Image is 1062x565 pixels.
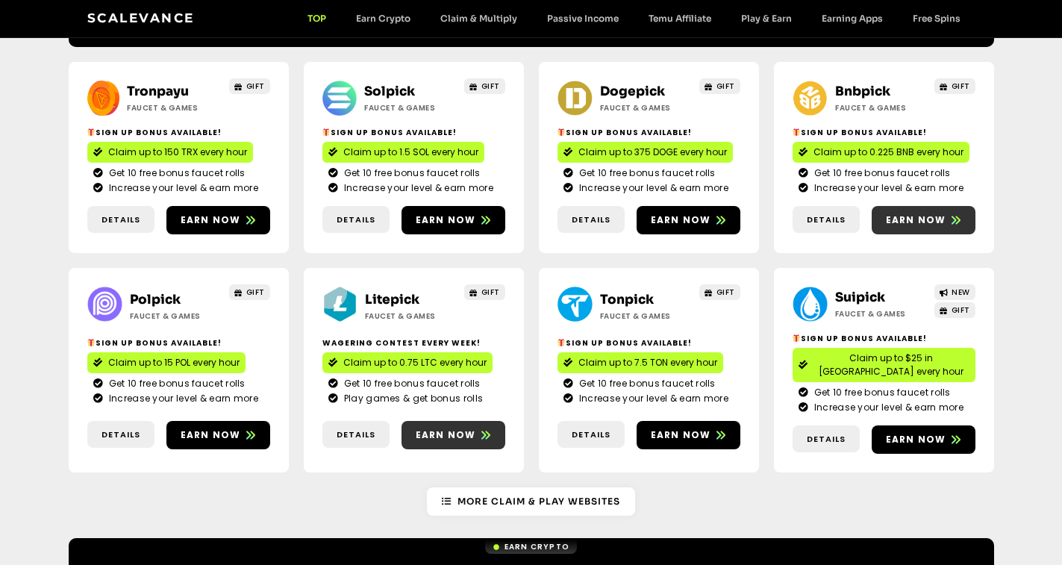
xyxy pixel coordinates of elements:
[485,540,577,554] a: Earn Crypto
[322,127,505,138] h2: Sign Up Bonus Available!
[934,302,975,318] a: GIFT
[557,421,625,449] a: Details
[108,356,240,369] span: Claim up to 15 POL every hour
[340,166,481,180] span: Get 10 free bonus faucet rolls
[181,213,241,227] span: Earn now
[793,128,800,136] img: 🎁
[341,13,425,24] a: Earn Crypto
[600,102,693,113] h2: Faucet & Games
[229,78,270,94] a: GIFT
[322,352,493,373] a: Claim up to 0.75 LTC every hour
[464,284,505,300] a: GIFT
[557,352,723,373] a: Claim up to 7.5 TON every hour
[699,78,740,94] a: GIFT
[127,102,220,113] h2: Faucet & Games
[578,356,717,369] span: Claim up to 7.5 TON every hour
[637,421,740,449] a: Earn now
[532,13,634,24] a: Passive Income
[87,337,270,349] h2: Sign Up Bonus Available!
[181,428,241,442] span: Earn now
[793,334,800,342] img: 🎁
[835,102,928,113] h2: Faucet & Games
[651,213,711,227] span: Earn now
[365,292,419,308] a: Litepick
[872,206,975,234] a: Earn now
[934,78,975,94] a: GIFT
[322,128,330,136] img: 🎁
[634,13,726,24] a: Temu Affiliate
[557,128,565,136] img: 🎁
[807,13,898,24] a: Earning Apps
[575,181,728,195] span: Increase your level & earn more
[557,142,733,163] a: Claim up to 375 DOGE every hour
[807,213,846,226] span: Details
[813,146,963,159] span: Claim up to 0.225 BNB every hour
[557,206,625,234] a: Details
[572,213,610,226] span: Details
[246,81,265,92] span: GIFT
[872,425,975,454] a: Earn now
[108,146,247,159] span: Claim up to 150 TRX every hour
[101,428,140,441] span: Details
[293,13,975,24] nav: Menu
[651,428,711,442] span: Earn now
[600,310,693,322] h2: Faucet & Games
[229,284,270,300] a: GIFT
[105,166,246,180] span: Get 10 free bonus faucet rolls
[365,310,458,322] h2: Faucet & Games
[557,337,740,349] h2: Sign Up Bonus Available!
[322,142,484,163] a: Claim up to 1.5 SOL every hour
[127,84,189,99] a: Tronpayu
[637,206,740,234] a: Earn now
[87,128,95,136] img: 🎁
[505,541,569,552] span: Earn Crypto
[575,392,728,405] span: Increase your level & earn more
[87,352,246,373] a: Claim up to 15 POL every hour
[87,206,154,234] a: Details
[416,428,476,442] span: Earn now
[246,287,265,298] span: GIFT
[105,392,258,405] span: Increase your level & earn more
[886,213,946,227] span: Earn now
[813,352,969,378] span: Claim up to $25 in [GEOGRAPHIC_DATA] every hour
[793,425,860,453] a: Details
[810,401,963,414] span: Increase your level & earn more
[934,284,975,300] a: NEW
[810,386,951,399] span: Get 10 free bonus faucet rolls
[340,392,483,405] span: Play games & get bonus rolls
[835,308,928,319] h2: Faucet & Games
[793,142,969,163] a: Claim up to 0.225 BNB every hour
[952,81,970,92] span: GIFT
[87,339,95,346] img: 🎁
[364,84,415,99] a: Solpick
[600,84,665,99] a: Dogepick
[835,290,885,305] a: Suipick
[87,142,253,163] a: Claim up to 150 TRX every hour
[322,206,390,234] a: Details
[952,287,970,298] span: NEW
[716,81,735,92] span: GIFT
[105,181,258,195] span: Increase your level & earn more
[793,127,975,138] h2: Sign Up Bonus Available!
[427,487,635,516] a: More Claim & Play Websites
[557,339,565,346] img: 🎁
[557,127,740,138] h2: Sign Up Bonus Available!
[337,213,375,226] span: Details
[464,78,505,94] a: GIFT
[886,433,946,446] span: Earn now
[364,102,457,113] h2: Faucet & Games
[343,146,478,159] span: Claim up to 1.5 SOL every hour
[793,348,975,382] a: Claim up to $25 in [GEOGRAPHIC_DATA] every hour
[600,292,654,308] a: Tonpick
[416,213,476,227] span: Earn now
[425,13,532,24] a: Claim & Multiply
[481,287,500,298] span: GIFT
[726,13,807,24] a: Play & Earn
[130,292,181,308] a: Polpick
[340,377,481,390] span: Get 10 free bonus faucet rolls
[340,181,493,195] span: Increase your level & earn more
[322,337,505,349] h2: Wagering contest every week!
[402,206,505,234] a: Earn now
[130,310,223,322] h2: Faucet & Games
[575,377,716,390] span: Get 10 free bonus faucet rolls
